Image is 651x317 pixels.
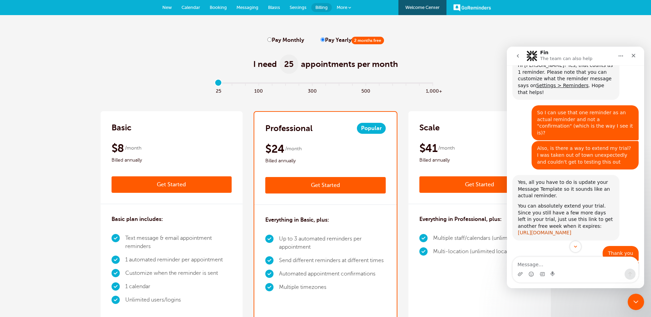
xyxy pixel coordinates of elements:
span: /month [285,145,302,153]
span: appointments per month [301,59,398,70]
span: /month [438,144,455,152]
span: 25 [280,55,298,74]
span: Calendar [182,5,200,10]
span: Billed annually [112,156,232,164]
span: Blasts [268,5,280,10]
iframe: Intercom live chat [507,47,644,288]
span: Popular [357,123,386,134]
a: Get Started [419,176,540,193]
li: Send different reminders at different times [279,254,386,267]
input: Pay Monthly [267,37,272,42]
h3: Everything in Professional, plus: [419,215,502,223]
span: Billed annually [419,156,540,164]
span: $24 [265,142,284,156]
span: 1,000+ [426,86,439,94]
span: Messaging [236,5,258,10]
h2: Basic [112,122,131,133]
li: Multi-location (unlimited locations) [433,245,521,258]
span: New [162,5,172,10]
li: Text message & email appointment reminders [125,232,232,253]
span: /month [125,144,141,152]
span: I need [253,59,277,70]
span: Billed annually [265,157,386,165]
li: Unlimited users/logins [125,293,232,307]
span: $41 [419,141,437,155]
h2: Scale [419,122,440,133]
h2: Professional [265,123,313,134]
span: 300 [305,86,319,94]
label: Pay Monthly [267,37,304,44]
span: 2 months free [351,37,384,44]
li: 1 automated reminder per appointment [125,253,232,267]
h3: Everything in Basic, plus: [265,216,329,224]
span: 100 [252,86,265,94]
span: Billing [315,5,328,10]
a: Billing [311,3,332,12]
iframe: Intercom live chat [628,294,644,310]
li: Multiple staff/calendars (unlimited) [433,232,521,245]
li: Up to 3 automated reminders per appointment [279,232,386,254]
a: Get Started [112,176,232,193]
li: Multiple timezones [279,281,386,294]
li: Automated appointment confirmations [279,267,386,281]
span: 500 [359,86,372,94]
span: More [337,5,347,10]
span: $8 [112,141,124,155]
a: Get Started [265,177,386,193]
label: Pay Yearly [321,37,384,44]
li: 1 calendar [125,280,232,293]
input: Pay Yearly2 months free [321,37,325,42]
li: Customize when the reminder is sent [125,267,232,280]
h3: Basic plan includes: [112,215,163,223]
span: 25 [212,86,225,94]
span: Settings [290,5,306,10]
span: Booking [210,5,227,10]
